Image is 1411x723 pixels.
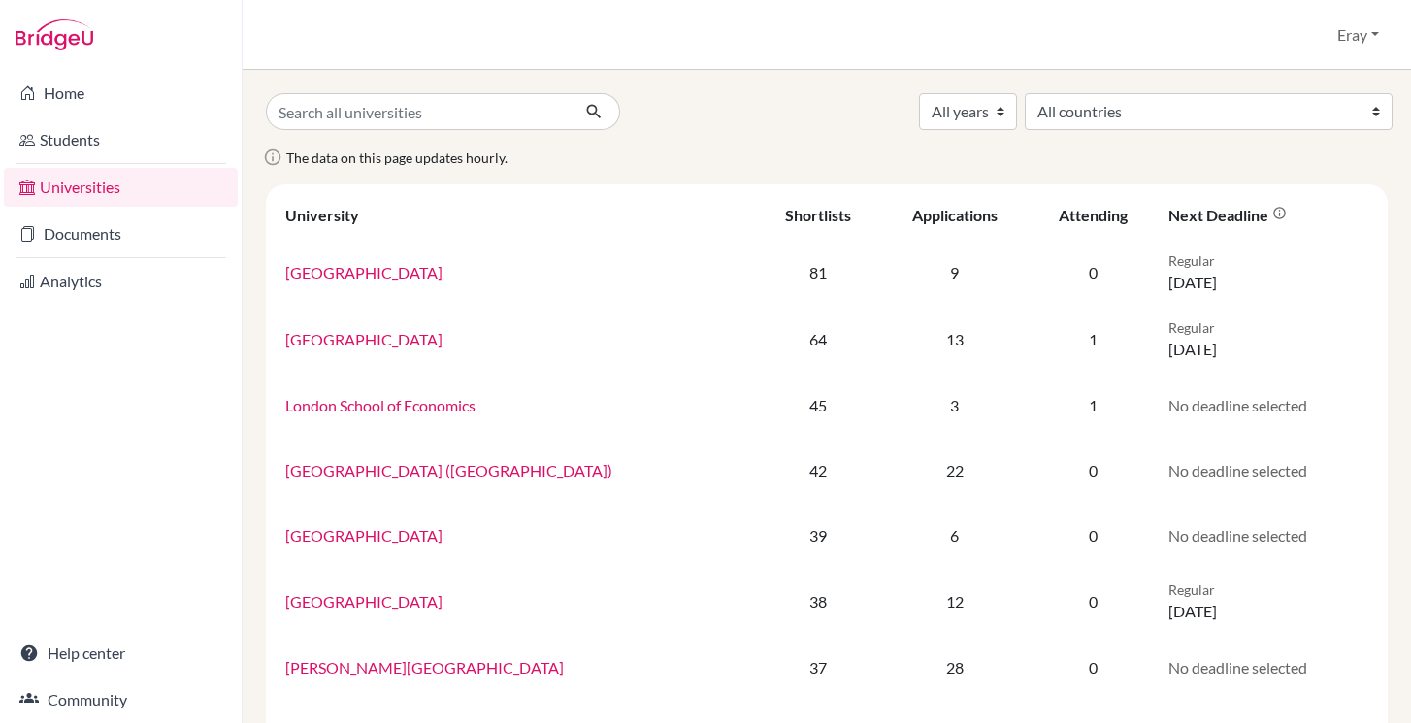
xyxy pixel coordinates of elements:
[1030,306,1157,373] td: 1
[1157,239,1380,306] td: [DATE]
[1030,568,1157,635] td: 0
[879,568,1029,635] td: 12
[1168,461,1307,479] span: No deadline selected
[1168,206,1287,224] div: Next deadline
[757,438,880,503] td: 42
[1059,206,1128,224] div: Attending
[4,634,238,673] a: Help center
[1030,438,1157,503] td: 0
[266,93,570,130] input: Search all universities
[4,120,238,159] a: Students
[4,262,238,301] a: Analytics
[1168,658,1307,676] span: No deadline selected
[1030,503,1157,568] td: 0
[757,503,880,568] td: 39
[285,658,564,676] a: [PERSON_NAME][GEOGRAPHIC_DATA]
[1157,568,1380,635] td: [DATE]
[1329,16,1388,53] button: Eray
[757,239,880,306] td: 81
[757,306,880,373] td: 64
[285,526,443,544] a: [GEOGRAPHIC_DATA]
[879,635,1029,700] td: 28
[1030,373,1157,438] td: 1
[879,503,1029,568] td: 6
[757,635,880,700] td: 37
[4,74,238,113] a: Home
[1168,579,1368,600] p: Regular
[1030,635,1157,700] td: 0
[912,206,998,224] div: Applications
[4,168,238,207] a: Universities
[879,438,1029,503] td: 22
[285,461,612,479] a: [GEOGRAPHIC_DATA] ([GEOGRAPHIC_DATA])
[1168,250,1368,271] p: Regular
[757,568,880,635] td: 38
[285,330,443,348] a: [GEOGRAPHIC_DATA]
[879,373,1029,438] td: 3
[4,214,238,253] a: Documents
[4,680,238,719] a: Community
[785,206,851,224] div: Shortlists
[285,263,443,281] a: [GEOGRAPHIC_DATA]
[879,306,1029,373] td: 13
[757,373,880,438] td: 45
[1030,239,1157,306] td: 0
[16,19,93,50] img: Bridge-U
[285,396,476,414] a: London School of Economics
[286,149,508,166] span: The data on this page updates hourly.
[1168,317,1368,338] p: Regular
[1168,396,1307,414] span: No deadline selected
[879,239,1029,306] td: 9
[285,592,443,610] a: [GEOGRAPHIC_DATA]
[274,192,757,239] th: University
[1168,526,1307,544] span: No deadline selected
[1157,306,1380,373] td: [DATE]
